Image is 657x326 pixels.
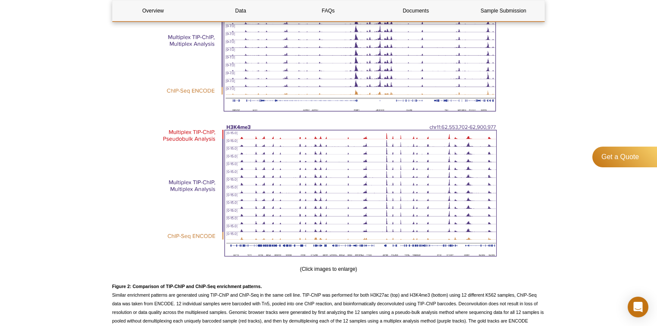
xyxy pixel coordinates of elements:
[288,0,369,21] a: FAQs
[113,0,194,21] a: Overview
[375,0,457,21] a: Documents
[592,147,657,167] a: Get a Quote
[200,0,281,21] a: Data
[628,297,648,317] div: Open Intercom Messenger
[112,284,263,289] strong: Figure 2: Comparison of TIP-ChIP and ChIP-Seq enrichment patterns. ​
[156,119,501,262] img: Comparison of TIP-ChIP and ChIP-Seq 2​
[463,0,544,21] a: Sample Submission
